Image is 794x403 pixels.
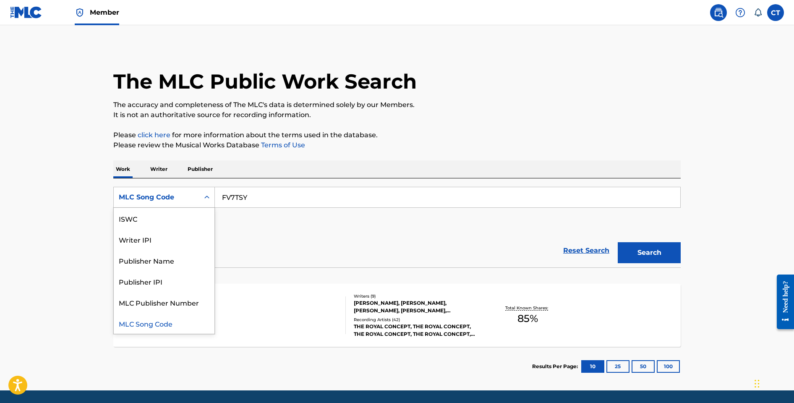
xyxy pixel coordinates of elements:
[113,69,417,94] h1: The MLC Public Work Search
[113,284,681,347] a: FASHIONMLC Song Code:FV7TSYISWC:T9173307410Writers (9)[PERSON_NAME], [PERSON_NAME], [PERSON_NAME]...
[113,100,681,110] p: The accuracy and completeness of The MLC's data is determined solely by our Members.
[505,305,550,311] p: Total Known Shares:
[138,131,170,139] a: click here
[532,363,580,370] p: Results Per Page:
[114,208,214,229] div: ISWC
[581,360,604,373] button: 10
[618,242,681,263] button: Search
[710,4,727,21] a: Public Search
[732,4,749,21] div: Help
[114,271,214,292] div: Publisher IPI
[114,250,214,271] div: Publisher Name
[632,360,655,373] button: 50
[735,8,745,18] img: help
[713,8,723,18] img: search
[354,323,481,338] div: THE ROYAL CONCEPT, THE ROYAL CONCEPT, THE ROYAL CONCEPT, THE ROYAL CONCEPT, THE ROYAL CONCEPT
[114,229,214,250] div: Writer IPI
[75,8,85,18] img: Top Rightsholder
[354,317,481,323] div: Recording Artists ( 42 )
[114,292,214,313] div: MLC Publisher Number
[113,187,681,267] form: Search Form
[754,8,762,17] div: Notifications
[657,360,680,373] button: 100
[113,160,133,178] p: Work
[113,110,681,120] p: It is not an authoritative source for recording information.
[770,268,794,336] iframe: Resource Center
[559,241,614,260] a: Reset Search
[148,160,170,178] p: Writer
[606,360,629,373] button: 25
[752,363,794,403] iframe: Chat Widget
[767,4,784,21] div: User Menu
[113,130,681,140] p: Please for more information about the terms used in the database.
[10,6,42,18] img: MLC Logo
[90,8,119,17] span: Member
[259,141,305,149] a: Terms of Use
[114,313,214,334] div: MLC Song Code
[517,311,538,326] span: 85 %
[354,299,481,314] div: [PERSON_NAME], [PERSON_NAME], [PERSON_NAME], [PERSON_NAME], [PERSON_NAME] [PERSON_NAME], [PERSON_...
[185,160,215,178] p: Publisher
[113,140,681,150] p: Please review the Musical Works Database
[119,192,194,202] div: MLC Song Code
[354,293,481,299] div: Writers ( 9 )
[755,371,760,396] div: Drag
